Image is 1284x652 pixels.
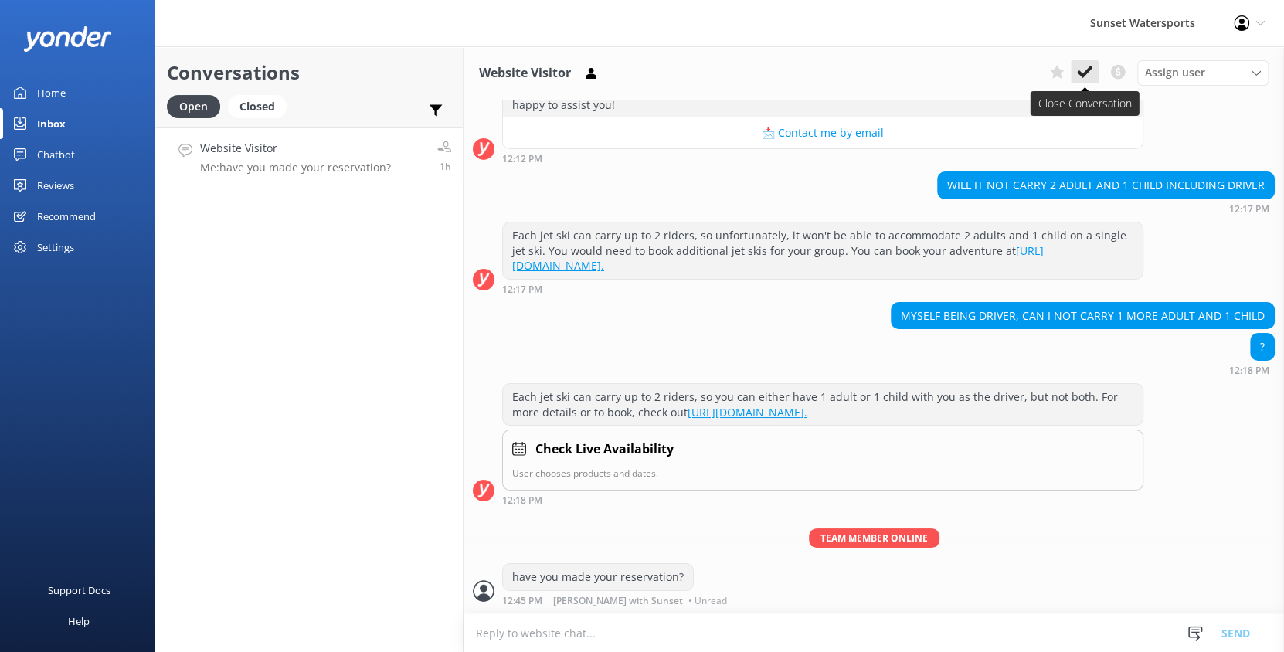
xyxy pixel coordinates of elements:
[167,97,228,114] a: Open
[503,564,693,590] div: have you made your reservation?
[1137,60,1269,85] div: Assign User
[37,139,75,170] div: Chatbot
[535,440,674,460] h4: Check Live Availability
[553,596,683,606] span: [PERSON_NAME] with Sunset
[37,201,96,232] div: Recommend
[479,63,571,83] h3: Website Visitor
[688,596,727,606] span: • Unread
[37,77,66,108] div: Home
[48,575,110,606] div: Support Docs
[1251,334,1274,360] div: ?
[37,108,66,139] div: Inbox
[37,170,74,201] div: Reviews
[440,160,451,173] span: Oct 02 2025 11:45am (UTC -05:00) America/Cancun
[937,203,1275,214] div: Oct 02 2025 11:17am (UTC -05:00) America/Cancun
[37,232,74,263] div: Settings
[228,97,294,114] a: Closed
[200,161,391,175] p: Me: have you made your reservation?
[502,153,1143,164] div: Oct 02 2025 11:12am (UTC -05:00) America/Cancun
[502,595,731,606] div: Oct 02 2025 11:45am (UTC -05:00) America/Cancun
[892,303,1274,329] div: MYSELF BEING DRIVER, CAN I NOT CARRY 1 MORE ADULT AND 1 CHILD
[503,384,1143,425] div: Each jet ski can carry up to 2 riders, so you can either have 1 adult or 1 child with you as the ...
[167,95,220,118] div: Open
[1229,365,1275,375] div: Oct 02 2025 11:18am (UTC -05:00) America/Cancun
[512,243,1044,273] a: [URL][DOMAIN_NAME].
[688,405,807,419] a: [URL][DOMAIN_NAME].
[228,95,287,118] div: Closed
[502,284,1143,294] div: Oct 02 2025 11:17am (UTC -05:00) America/Cancun
[503,117,1143,148] button: 📩 Contact me by email
[1229,205,1269,214] strong: 12:17 PM
[155,127,463,185] a: Website VisitorMe:have you made your reservation?1h
[502,596,542,606] strong: 12:45 PM
[502,496,542,505] strong: 12:18 PM
[68,606,90,637] div: Help
[809,528,939,548] span: Team member online
[502,494,1143,505] div: Oct 02 2025 11:18am (UTC -05:00) America/Cancun
[938,172,1274,199] div: WILL IT NOT CARRY 2 ADULT AND 1 CHILD INCLUDING DRIVER
[1229,366,1269,375] strong: 12:18 PM
[512,466,1133,481] p: User chooses products and dates.
[200,140,391,157] h4: Website Visitor
[167,58,451,87] h2: Conversations
[503,222,1143,279] div: Each jet ski can carry up to 2 riders, so unfortunately, it won't be able to accommodate 2 adults...
[1145,64,1205,81] span: Assign user
[502,285,542,294] strong: 12:17 PM
[23,26,112,52] img: yonder-white-logo.png
[502,155,542,164] strong: 12:12 PM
